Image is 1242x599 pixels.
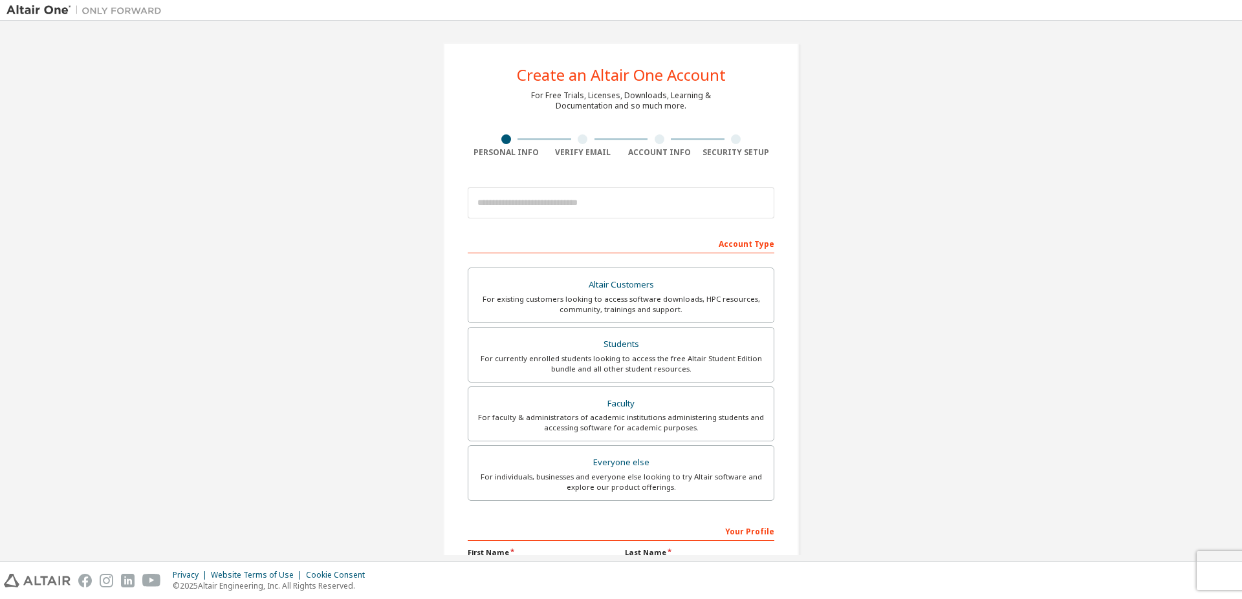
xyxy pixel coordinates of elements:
[476,335,766,353] div: Students
[4,574,71,587] img: altair_logo.svg
[476,294,766,315] div: For existing customers looking to access software downloads, HPC resources, community, trainings ...
[121,574,135,587] img: linkedin.svg
[476,395,766,413] div: Faculty
[476,353,766,374] div: For currently enrolled students looking to access the free Altair Student Edition bundle and all ...
[78,574,92,587] img: facebook.svg
[621,147,698,158] div: Account Info
[142,574,161,587] img: youtube.svg
[468,147,545,158] div: Personal Info
[476,276,766,294] div: Altair Customers
[625,547,774,558] label: Last Name
[468,547,617,558] label: First Name
[545,147,622,158] div: Verify Email
[6,4,168,17] img: Altair One
[517,67,726,83] div: Create an Altair One Account
[531,90,711,111] div: For Free Trials, Licenses, Downloads, Learning & Documentation and so much more.
[211,570,306,580] div: Website Terms of Use
[468,520,774,541] div: Your Profile
[173,580,373,591] p: © 2025 Altair Engineering, Inc. All Rights Reserved.
[476,412,766,433] div: For faculty & administrators of academic institutions administering students and accessing softwa...
[698,147,775,158] div: Security Setup
[100,574,113,587] img: instagram.svg
[476,454,766,472] div: Everyone else
[476,472,766,492] div: For individuals, businesses and everyone else looking to try Altair software and explore our prod...
[306,570,373,580] div: Cookie Consent
[173,570,211,580] div: Privacy
[468,233,774,253] div: Account Type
